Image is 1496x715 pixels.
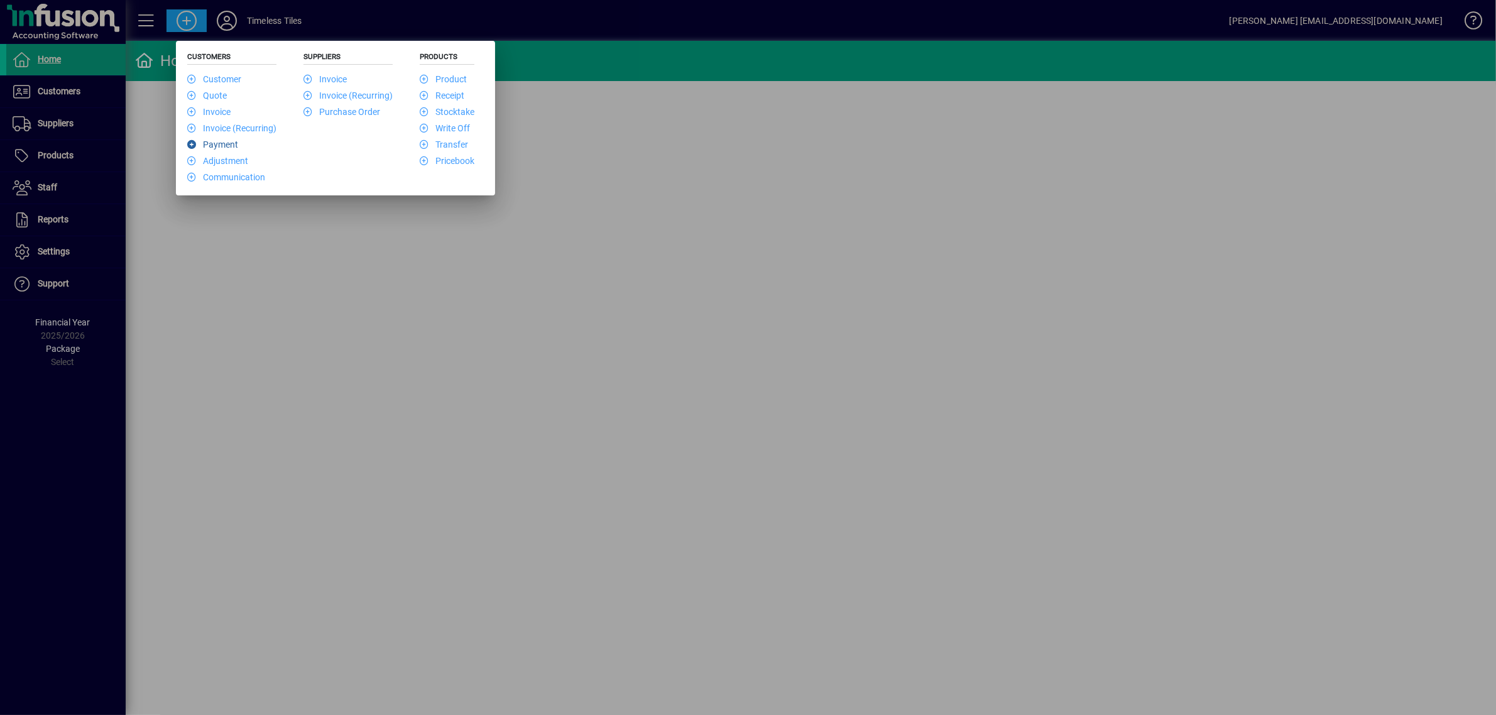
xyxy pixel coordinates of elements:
[303,90,393,101] a: Invoice (Recurring)
[303,74,347,84] a: Invoice
[187,90,227,101] a: Quote
[187,172,265,182] a: Communication
[187,139,238,150] a: Payment
[187,156,248,166] a: Adjustment
[303,107,380,117] a: Purchase Order
[420,74,467,84] a: Product
[420,156,474,166] a: Pricebook
[420,123,470,133] a: Write Off
[420,90,464,101] a: Receipt
[420,139,468,150] a: Transfer
[420,52,474,65] h5: Products
[420,107,474,117] a: Stocktake
[303,52,393,65] h5: Suppliers
[187,123,276,133] a: Invoice (Recurring)
[187,52,276,65] h5: Customers
[187,107,231,117] a: Invoice
[187,74,241,84] a: Customer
